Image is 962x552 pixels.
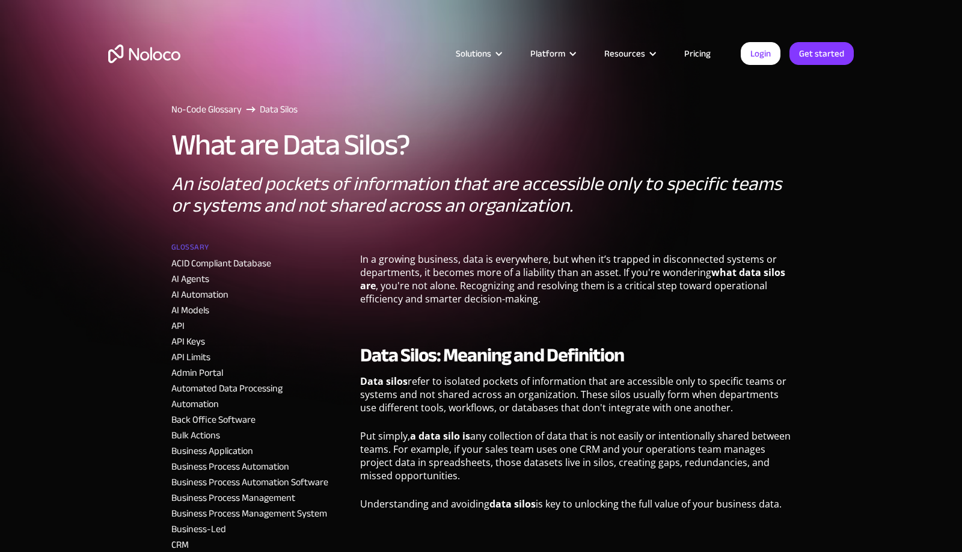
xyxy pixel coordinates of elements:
a: Business Process Automation Software [171,473,328,491]
a: Pricing [669,46,726,61]
a: ACID Compliant Database [171,254,271,272]
a: Automation [171,395,219,413]
a: Business Process Management System [171,504,327,523]
a: Business-Led [171,520,226,538]
a: Bulk Actions [171,426,220,444]
a: Glossary [171,238,351,256]
strong: data silos [489,497,536,511]
p: Understanding and avoiding is key to unlocking the full value of your business data. [360,497,791,520]
a: API Keys [171,333,205,351]
a: AI Agents [171,270,209,288]
a: API Limits [171,348,210,366]
strong: what data silos are [360,266,785,292]
h1: What are Data Silos? [171,129,410,161]
div: Solutions [456,46,491,61]
p: An isolated pockets of information that are accessible only to specific teams or systems and not ... [171,173,791,216]
a: Admin Portal [171,364,223,382]
p: refer to isolated pockets of information that are accessible only to specific teams or systems an... [360,375,791,423]
a: API [171,317,185,335]
a: Get started [789,42,854,65]
a: Automated Data Processing [171,379,283,397]
p: Put simply, any collection of data that is not easily or intentionally shared between teams. For ... [360,429,791,491]
a: Login [741,42,780,65]
a: Business Application [171,442,253,460]
strong: Data Silos: Meaning and Definition [360,337,624,373]
a: Business Process Management [171,489,295,507]
div: Solutions [441,46,515,61]
p: In a growing business, data is everywhere, but when it’s trapped in disconnected systems or depar... [360,253,791,314]
div: Platform [530,46,565,61]
a: Business Process Automation [171,458,289,476]
a: home [108,44,180,63]
strong: Data silos [360,375,408,388]
div: Resources [604,46,645,61]
h2: Glossary [171,238,209,256]
div: Resources [589,46,669,61]
div: Platform [515,46,589,61]
a: AI Models [171,301,209,319]
a: Back Office Software [171,411,256,429]
strong: a data silo is [410,429,470,443]
a: AI Automation [171,286,228,304]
